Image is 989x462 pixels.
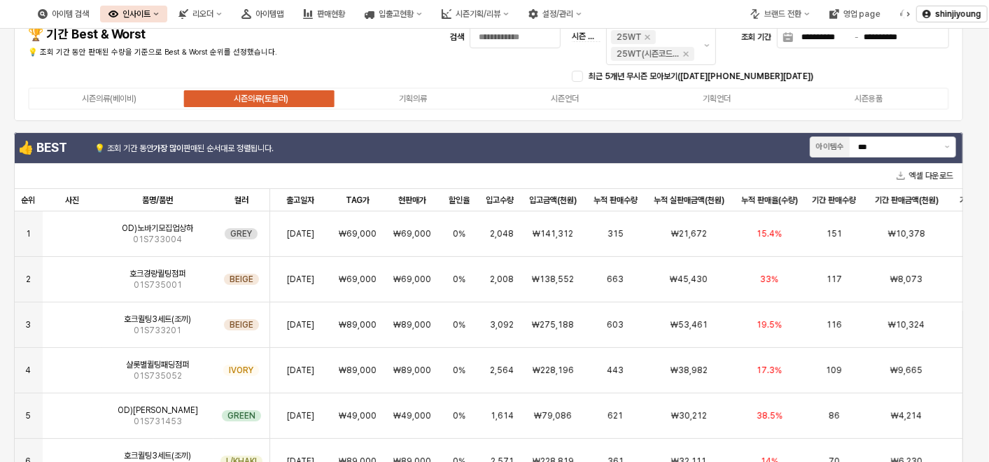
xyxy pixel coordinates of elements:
[542,9,573,19] div: 설정/관리
[122,223,193,234] span: OD)노바기모집업상하
[192,9,213,19] div: 리오더
[764,9,801,19] div: 브랜드 전환
[399,94,427,104] div: 기획의류
[230,228,252,239] span: GREY
[826,365,842,376] span: 109
[94,141,325,154] p: 💡 조회 기간 동안 판매된 순서대로 정렬됩니다.
[534,410,572,421] span: ₩79,086
[891,167,959,184] button: 엑셀 다운로드
[26,228,31,239] span: 1
[339,410,377,421] span: ₩49,000
[816,141,844,153] div: 아이템수
[393,319,431,330] span: ₩89,000
[346,194,370,205] span: TAG가
[821,6,889,22] button: 영업 page
[26,274,31,285] span: 2
[287,228,314,239] span: [DATE]
[18,141,92,155] h4: 👍 BEST
[28,27,250,41] h4: 🏆 기간 Best & Worst
[234,194,248,205] span: 컬러
[529,194,577,205] span: 입고금액(천원)
[490,365,514,376] span: 2,564
[339,365,377,376] span: ₩89,000
[126,359,189,370] span: 샬롯별퀼팅패딩점퍼
[490,319,514,330] span: 3,092
[433,6,517,22] button: 시즌기획/리뷰
[133,234,182,245] span: 01S733004
[757,228,782,239] span: 15.4%
[25,365,31,376] span: 4
[25,319,31,330] span: 3
[287,410,314,421] span: [DATE]
[453,274,465,285] span: 0%
[29,6,97,22] button: 아이템 검색
[453,410,465,421] span: 0%
[533,228,573,239] span: ₩141,312
[142,194,173,205] span: 품명/품번
[875,194,939,205] span: 기간 판매금액(천원)
[827,274,842,285] span: 117
[671,228,707,239] span: ₩21,672
[379,9,414,19] div: 입출고현황
[608,228,624,239] span: 315
[843,9,881,19] div: 영업 page
[757,365,782,376] span: 17.3%
[356,6,430,22] button: 입출고현황
[827,319,842,330] span: 116
[703,94,731,104] div: 기획언더
[617,30,642,44] div: 25WT
[170,6,230,22] button: 리오더
[453,365,465,376] span: 0%
[393,410,431,421] span: ₩49,000
[670,274,708,285] span: ₩45,430
[671,365,708,376] span: ₩38,982
[449,194,470,205] span: 할인율
[453,228,465,239] span: 0%
[757,319,782,330] span: 19.5%
[812,194,856,205] span: 기간 판매수량
[122,9,150,19] div: 인사이트
[339,228,377,239] span: ₩69,000
[295,6,353,22] button: 판매현황
[398,194,426,205] span: 현판매가
[890,274,923,285] span: ₩8,073
[230,319,253,330] span: BEIGE
[699,27,715,64] button: 제안 사항 표시
[640,92,792,105] label: 기획언더
[608,410,623,421] span: 621
[916,6,988,22] button: shinjiyoung
[229,365,253,376] span: IVORY
[520,6,590,22] button: 설정/관리
[337,92,489,105] label: 기획의류
[456,9,500,19] div: 시즌기획/리뷰
[741,32,771,42] span: 조회 기간
[890,365,923,376] span: ₩9,665
[52,9,89,19] div: 아이템 검색
[317,9,345,19] div: 판매현황
[453,319,465,330] span: 0%
[287,365,314,376] span: [DATE]
[891,410,922,421] span: ₩4,214
[594,194,638,205] span: 누적 판매수량
[645,34,650,40] div: Remove 25WT
[654,194,724,205] span: 누적 실판매금액(천원)
[450,32,464,42] span: 검색
[134,370,182,381] span: 01S735052
[25,410,31,421] span: 5
[741,194,798,205] span: 누적 판매율(수량)
[892,6,927,22] div: 버그 제보 및 기능 개선 요청
[287,274,314,285] span: [DATE]
[607,365,624,376] span: 443
[760,274,778,285] span: 33%
[100,6,167,22] button: 인사이트
[792,92,944,105] label: 시즌용품
[490,228,514,239] span: 2,048
[742,6,818,22] button: 브랜드 전환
